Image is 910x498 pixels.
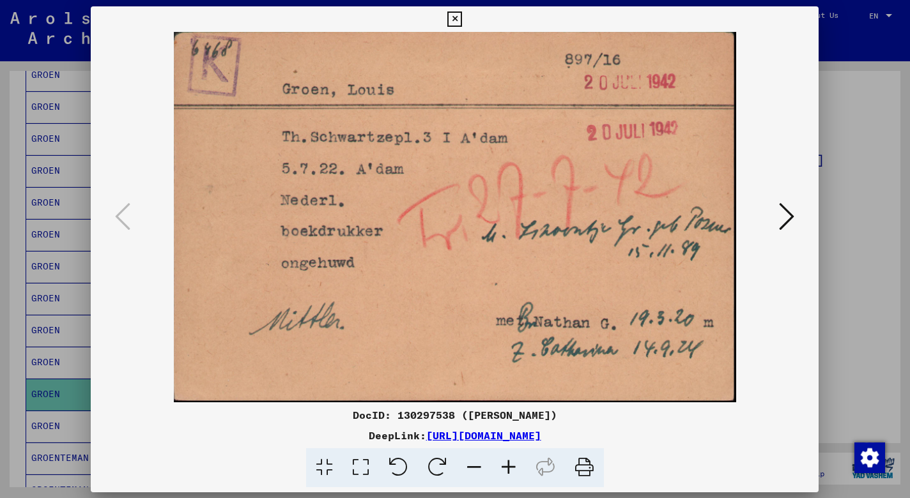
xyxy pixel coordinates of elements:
[134,32,775,402] img: 001.jpg
[854,442,885,473] img: Change consent
[426,429,541,442] a: [URL][DOMAIN_NAME]
[91,428,819,443] div: DeepLink:
[91,407,819,423] div: DocID: 130297538 ([PERSON_NAME])
[854,442,884,472] div: Change consent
